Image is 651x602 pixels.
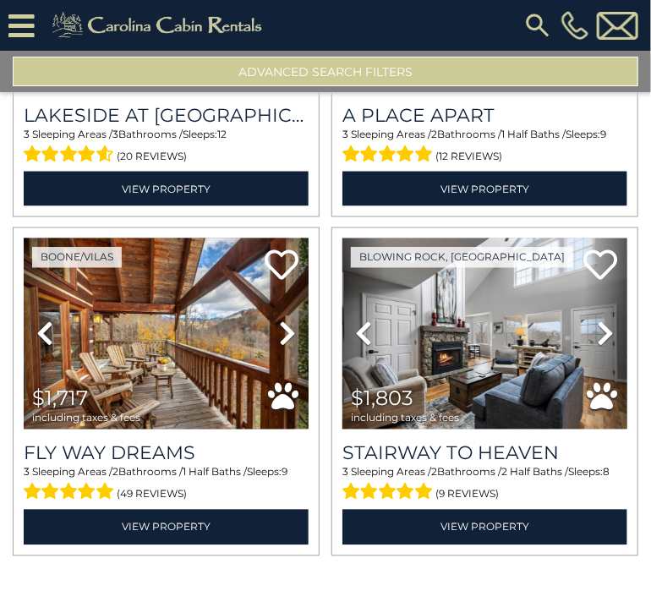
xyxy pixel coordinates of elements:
[43,8,276,42] img: Khaki-logo.png
[342,465,627,506] div: Sleeping Areas / Bathrooms / Sleeps:
[24,510,309,545] a: View Property
[24,466,30,479] span: 3
[600,128,606,140] span: 9
[603,466,610,479] span: 8
[24,172,309,206] a: View Property
[32,413,140,424] span: including taxes & fees
[24,127,309,167] div: Sleeping Areas / Bathrooms / Sleeps:
[342,172,627,206] a: View Property
[342,442,627,465] a: Stairway to Heaven
[24,442,309,465] a: Fly Way Dreams
[431,466,437,479] span: 2
[522,10,553,41] img: search-regular.svg
[436,145,503,167] span: (12 reviews)
[342,104,627,127] a: A Place Apart
[342,127,627,167] div: Sleeping Areas / Bathrooms / Sleeps:
[24,104,309,127] a: Lakeside at [GEOGRAPHIC_DATA]
[118,145,188,167] span: (20 reviews)
[351,247,573,268] a: Blowing Rock, [GEOGRAPHIC_DATA]
[217,128,227,140] span: 12
[24,128,30,140] span: 3
[431,128,437,140] span: 2
[501,128,566,140] span: 1 Half Baths /
[436,484,500,506] span: (9 reviews)
[24,465,309,506] div: Sleeping Areas / Bathrooms / Sleeps:
[351,413,459,424] span: including taxes & fees
[32,386,88,411] span: $1,717
[501,466,568,479] span: 2 Half Baths /
[13,57,638,86] button: Advanced Search Filters
[557,11,593,40] a: [PHONE_NUMBER]
[112,128,118,140] span: 3
[342,466,348,479] span: 3
[24,104,309,127] h3: Lakeside at Hawksnest
[342,510,627,545] a: View Property
[282,466,287,479] span: 9
[265,249,298,285] a: Add to favorites
[351,386,413,411] span: $1,803
[24,238,309,430] img: thumbnail_163276461.jpeg
[342,238,627,430] img: thumbnail_163695892.jpeg
[112,466,118,479] span: 2
[342,128,348,140] span: 3
[32,247,122,268] a: Boone/Vilas
[183,466,247,479] span: 1 Half Baths /
[118,484,188,506] span: (49 reviews)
